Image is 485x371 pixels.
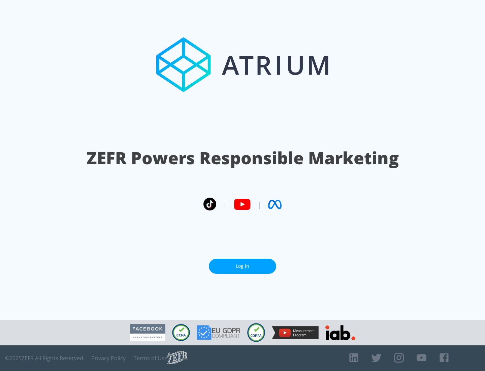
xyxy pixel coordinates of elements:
h1: ZEFR Powers Responsible Marketing [87,146,399,170]
a: Privacy Policy [91,355,126,362]
a: Log In [209,259,276,274]
img: YouTube Measurement Program [272,326,319,339]
img: COPPA Compliant [247,323,265,342]
img: IAB [325,325,355,340]
img: GDPR Compliant [197,325,240,340]
span: | [257,199,261,209]
span: © 2025 ZEFR All Rights Reserved [5,355,83,362]
span: | [223,199,227,209]
img: Facebook Marketing Partner [130,324,165,341]
a: Terms of Use [134,355,167,362]
img: CCPA Compliant [172,324,190,341]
